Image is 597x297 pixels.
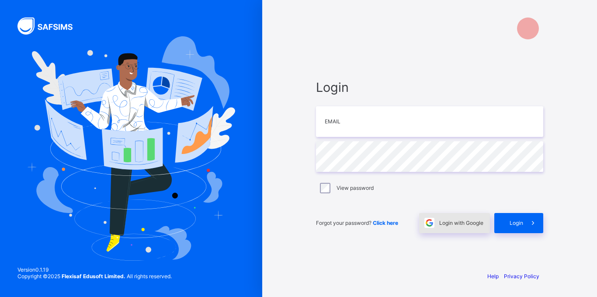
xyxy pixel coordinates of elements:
[439,220,483,226] span: Login with Google
[17,266,172,273] span: Version 0.1.19
[337,185,374,191] label: View password
[424,218,434,228] img: google.396cfc9801f0270233282035f929180a.svg
[17,273,172,280] span: Copyright © 2025 All rights reserved.
[504,273,539,280] a: Privacy Policy
[510,220,523,226] span: Login
[316,80,543,95] span: Login
[373,220,398,226] a: Click here
[487,273,499,280] a: Help
[62,273,125,280] strong: Flexisaf Edusoft Limited.
[316,220,398,226] span: Forgot your password?
[17,17,83,35] img: SAFSIMS Logo
[27,36,235,260] img: Hero Image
